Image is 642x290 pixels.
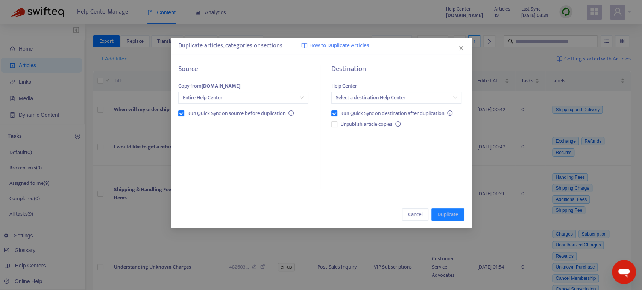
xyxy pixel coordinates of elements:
div: Duplicate articles, categories or sections [178,41,464,50]
span: Entire Help Center [183,92,304,103]
span: close [458,45,464,51]
span: Cancel [408,210,422,219]
span: info-circle [288,110,294,116]
span: Unpublish article copies [337,120,395,128]
strong: [DOMAIN_NAME] [202,82,240,90]
h5: Destination [331,65,461,74]
span: info-circle [447,110,452,116]
span: Run Quick Sync on destination after duplication [337,109,447,118]
span: Run Quick Sync on source before duplication [184,109,288,118]
span: Help Center [331,82,357,90]
iframe: Button to launch messaging window [612,260,636,284]
h5: Source [178,65,308,74]
button: Close [457,44,465,52]
span: info-circle [395,121,401,127]
a: How to Duplicate Articles [301,41,369,50]
button: Duplicate [431,208,464,221]
span: How to Duplicate Articles [309,41,369,50]
button: Cancel [402,208,428,221]
img: image-link [301,42,307,48]
span: Copy from [178,82,240,90]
